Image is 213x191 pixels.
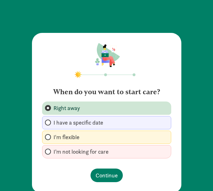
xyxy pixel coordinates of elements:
[53,148,109,156] span: I’m not looking for care
[53,133,79,141] span: I'm flexible
[53,104,80,112] span: Right away
[53,119,103,126] span: I have a specific date
[42,83,171,96] h4: When do you want to start care?
[91,169,123,182] button: Continue
[96,171,118,180] span: Continue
